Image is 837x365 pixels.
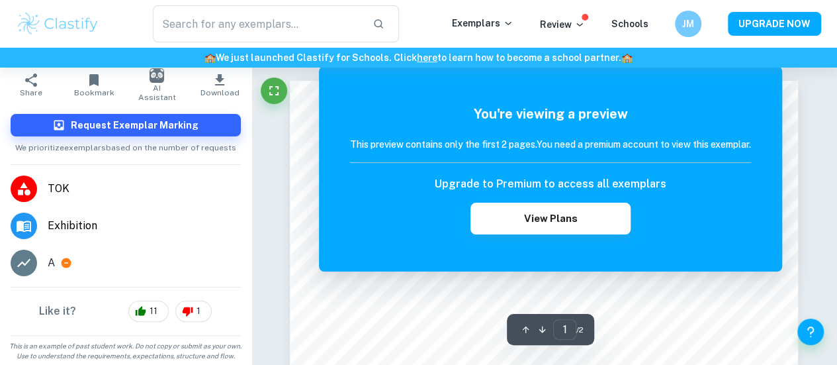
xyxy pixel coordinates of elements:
[153,5,362,42] input: Search for any exemplars...
[681,17,696,31] h6: JM
[142,305,165,318] span: 11
[470,203,631,235] button: View Plans
[63,66,126,103] button: Bookmark
[540,17,585,32] p: Review
[39,303,76,319] h6: Like it?
[728,12,821,36] button: UPGRADE NOW
[71,118,198,132] h6: Request Exemplar Marking
[576,324,584,336] span: / 2
[452,16,513,30] p: Exemplars
[675,11,701,37] button: JM
[611,19,648,29] a: Schools
[350,104,751,124] h5: You're viewing a preview
[417,52,437,63] a: here
[20,88,42,97] span: Share
[16,11,100,37] img: Clastify logo
[48,181,241,197] span: TOK
[11,114,241,136] button: Request Exemplar Marking
[350,137,751,152] h6: This preview contains only the first 2 pages. You need a premium account to view this exemplar.
[797,319,824,345] button: Help and Feedback
[261,78,287,104] button: Fullscreen
[134,83,181,102] span: AI Assistant
[189,305,208,318] span: 1
[15,136,236,154] span: We prioritize exemplars based on the number of requests
[5,341,246,361] span: This is an example of past student work. Do not copy or submit as your own. Use to understand the...
[200,88,240,97] span: Download
[150,68,164,83] img: AI Assistant
[74,88,114,97] span: Bookmark
[204,52,216,63] span: 🏫
[435,176,666,192] h6: Upgrade to Premium to access all exemplars
[621,52,633,63] span: 🏫
[189,66,251,103] button: Download
[126,66,189,103] button: AI Assistant
[3,50,834,65] h6: We just launched Clastify for Schools. Click to learn how to become a school partner.
[48,255,55,271] p: A
[48,218,241,234] span: Exhibition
